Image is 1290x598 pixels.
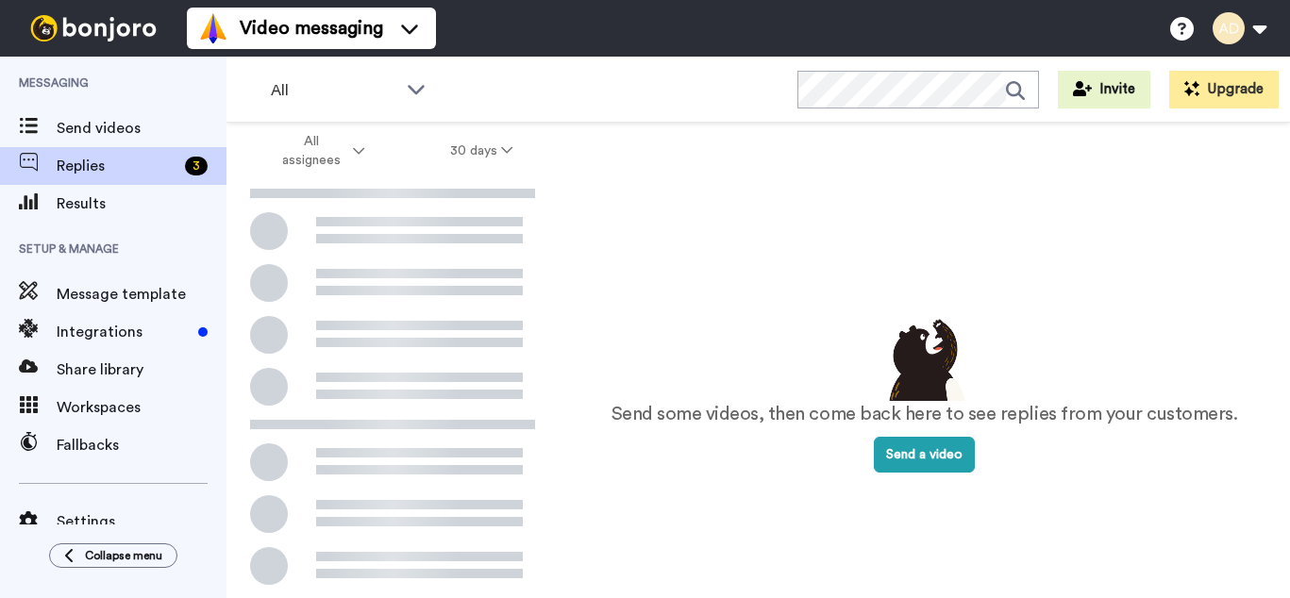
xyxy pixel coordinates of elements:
[611,401,1238,428] p: Send some videos, then come back here to see replies from your customers.
[878,314,972,401] img: results-emptystates.png
[1169,71,1279,108] button: Upgrade
[874,437,975,473] button: Send a video
[57,434,226,457] span: Fallbacks
[57,510,226,533] span: Settings
[23,15,164,42] img: bj-logo-header-white.svg
[57,192,226,215] span: Results
[240,15,383,42] span: Video messaging
[271,79,397,102] span: All
[273,132,349,170] span: All assignees
[408,134,556,168] button: 30 days
[57,358,226,381] span: Share library
[85,548,162,563] span: Collapse menu
[57,321,191,343] span: Integrations
[1058,71,1150,108] button: Invite
[185,157,208,175] div: 3
[198,13,228,43] img: vm-color.svg
[57,117,226,140] span: Send videos
[57,155,177,177] span: Replies
[874,448,975,461] a: Send a video
[49,543,177,568] button: Collapse menu
[57,283,226,306] span: Message template
[57,396,226,419] span: Workspaces
[230,125,408,177] button: All assignees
